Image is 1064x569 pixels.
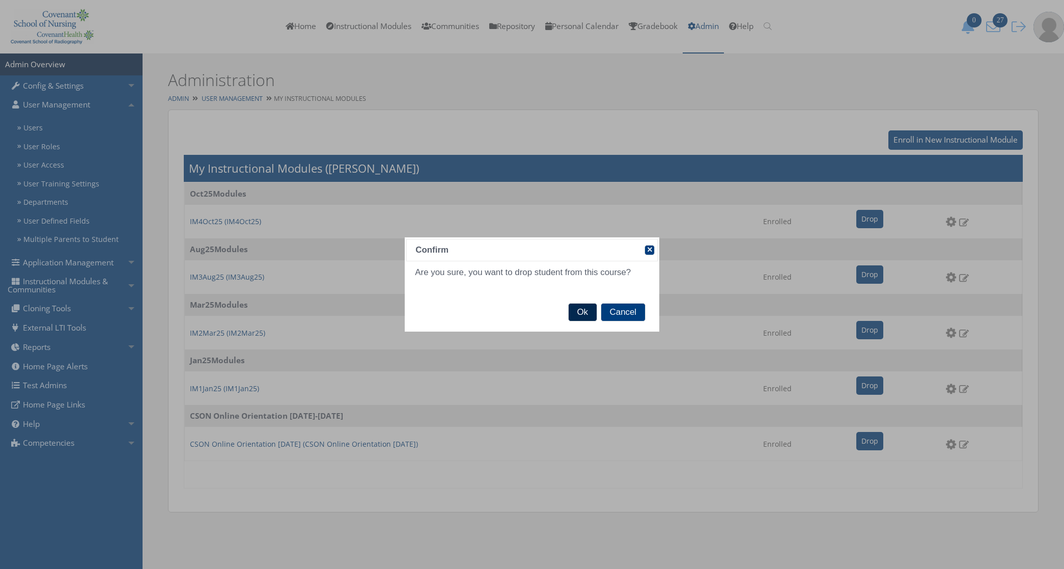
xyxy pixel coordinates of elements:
[601,303,646,321] button: Cancel
[568,303,597,321] button: Ok
[415,243,625,256] span: Confirm
[406,261,657,292] div: Are you sure, you want to drop student from this course?
[645,245,655,255] button: close
[643,227,655,232] div: close
[569,304,597,321] span: Ok
[646,246,654,263] span: close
